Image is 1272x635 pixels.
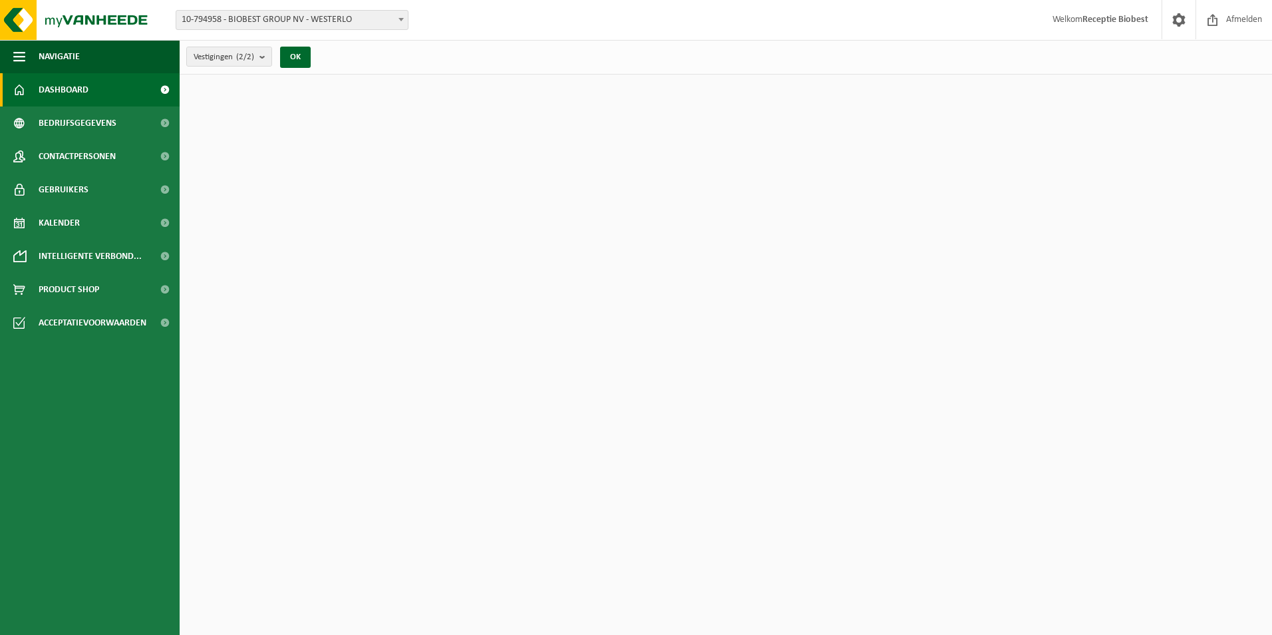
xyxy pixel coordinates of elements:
[1082,15,1148,25] strong: Receptie Biobest
[194,47,254,67] span: Vestigingen
[39,306,146,339] span: Acceptatievoorwaarden
[176,10,408,30] span: 10-794958 - BIOBEST GROUP NV - WESTERLO
[39,173,88,206] span: Gebruikers
[186,47,272,67] button: Vestigingen(2/2)
[39,140,116,173] span: Contactpersonen
[39,273,99,306] span: Product Shop
[39,40,80,73] span: Navigatie
[39,106,116,140] span: Bedrijfsgegevens
[39,206,80,240] span: Kalender
[280,47,311,68] button: OK
[39,240,142,273] span: Intelligente verbond...
[176,11,408,29] span: 10-794958 - BIOBEST GROUP NV - WESTERLO
[236,53,254,61] count: (2/2)
[39,73,88,106] span: Dashboard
